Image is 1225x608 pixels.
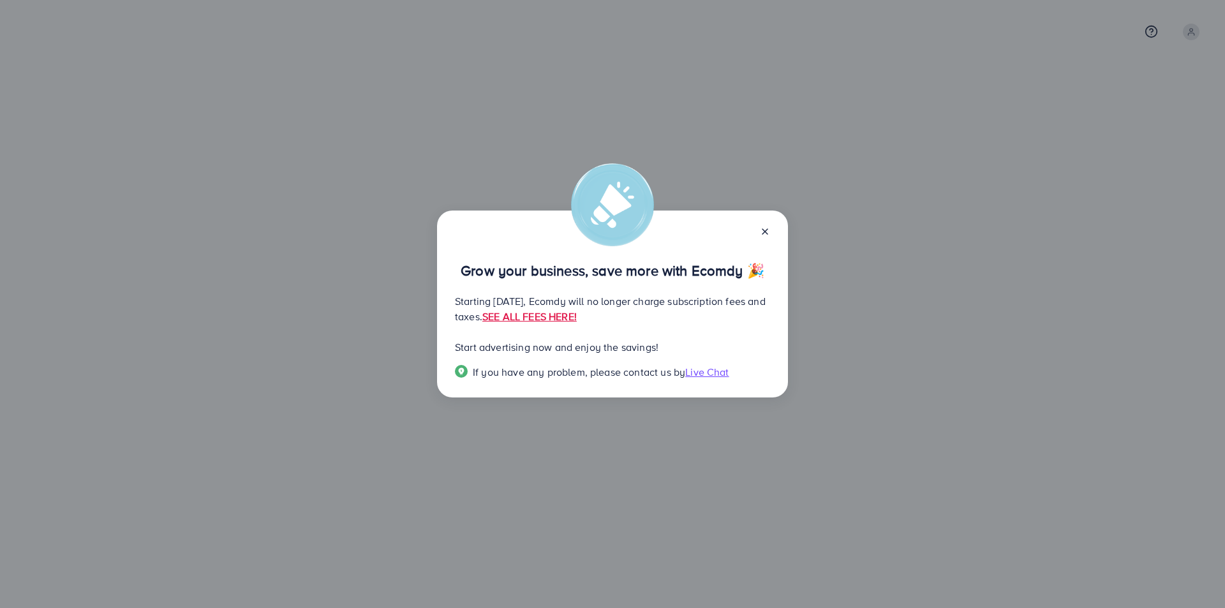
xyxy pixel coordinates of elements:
[571,163,654,246] img: alert
[455,339,770,355] p: Start advertising now and enjoy the savings!
[685,365,729,379] span: Live Chat
[455,365,468,378] img: Popup guide
[473,365,685,379] span: If you have any problem, please contact us by
[455,293,770,324] p: Starting [DATE], Ecomdy will no longer charge subscription fees and taxes.
[482,309,577,323] a: SEE ALL FEES HERE!
[455,263,770,278] p: Grow your business, save more with Ecomdy 🎉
